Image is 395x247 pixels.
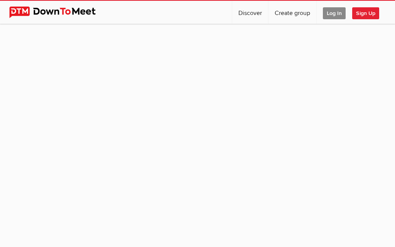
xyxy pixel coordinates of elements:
[9,7,108,18] img: DownToMeet
[232,1,268,24] a: Discover
[352,1,385,24] a: Sign Up
[352,7,379,19] span: Sign Up
[268,1,316,24] a: Create group
[317,1,352,24] a: Log In
[323,7,346,19] span: Log In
